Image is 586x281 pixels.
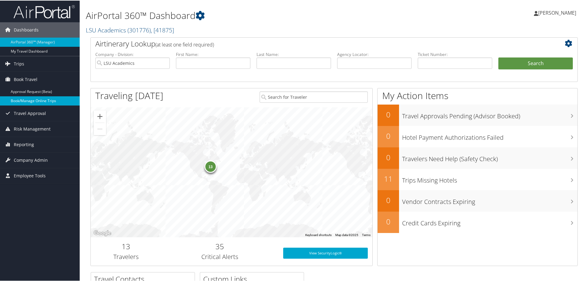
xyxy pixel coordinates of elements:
[534,3,582,21] a: [PERSON_NAME]
[378,211,577,232] a: 0Credit Cards Expiring
[95,252,157,261] h3: Travelers
[14,121,51,136] span: Risk Management
[378,216,399,226] h2: 0
[14,22,39,37] span: Dashboards
[14,105,46,120] span: Travel Approval
[378,89,577,102] h1: My Action Items
[402,151,577,163] h3: Travelers Need Help (Safety Check)
[204,160,217,172] div: 13
[95,38,532,48] h2: Airtinerary Lookup
[13,4,75,18] img: airportal-logo.png
[14,168,46,183] span: Employee Tools
[498,57,573,69] button: Search
[14,152,48,167] span: Company Admin
[402,172,577,184] h3: Trips Missing Hotels
[378,190,577,211] a: 0Vendor Contracts Expiring
[402,130,577,141] h3: Hotel Payment Authorizations Failed
[94,122,106,135] button: Zoom out
[95,51,170,57] label: Company - Division:
[335,233,358,236] span: Map data ©2025
[402,215,577,227] h3: Credit Cards Expiring
[305,232,332,237] button: Keyboard shortcuts
[418,51,492,57] label: Ticket Number:
[402,194,577,205] h3: Vendor Contracts Expiring
[166,252,274,261] h3: Critical Alerts
[95,241,157,251] h2: 13
[378,168,577,190] a: 11Trips Missing Hotels
[378,173,399,183] h2: 11
[14,71,37,87] span: Book Travel
[86,25,174,34] a: LSU Academics
[151,25,174,34] span: , [ 41875 ]
[86,9,417,21] h1: AirPortal 360™ Dashboard
[14,56,24,71] span: Trips
[166,241,274,251] h2: 35
[378,130,399,141] h2: 0
[378,109,399,119] h2: 0
[94,110,106,122] button: Zoom in
[14,136,34,152] span: Reporting
[378,147,577,168] a: 0Travelers Need Help (Safety Check)
[337,51,412,57] label: Agency Locator:
[378,194,399,205] h2: 0
[402,108,577,120] h3: Travel Approvals Pending (Advisor Booked)
[257,51,331,57] label: Last Name:
[260,91,368,102] input: Search for Traveler
[92,229,112,237] a: Open this area in Google Maps (opens a new window)
[127,25,151,34] span: ( 301776 )
[155,41,214,47] span: (at least one field required)
[538,9,576,16] span: [PERSON_NAME]
[283,247,368,258] a: View SecurityLogic®
[176,51,250,57] label: First Name:
[362,233,371,236] a: Terms (opens in new tab)
[92,229,112,237] img: Google
[378,104,577,125] a: 0Travel Approvals Pending (Advisor Booked)
[95,89,163,102] h1: Traveling [DATE]
[378,152,399,162] h2: 0
[378,125,577,147] a: 0Hotel Payment Authorizations Failed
